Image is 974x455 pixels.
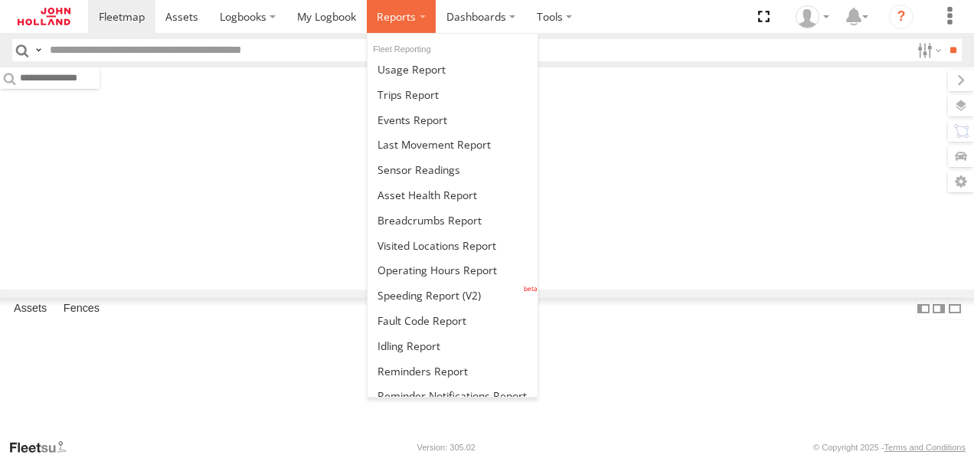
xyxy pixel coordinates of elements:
a: Last Movement Report [368,132,538,157]
div: Version: 305.02 [417,443,476,452]
label: Hide Summary Table [947,298,963,320]
label: Assets [6,298,54,319]
img: jhg-logo.svg [18,8,70,25]
a: Reminders Report [368,358,538,384]
a: Idling Report [368,333,538,358]
a: Terms and Conditions [884,443,966,452]
label: Search Query [32,39,44,61]
a: Asset Health Report [368,182,538,208]
a: Fault Code Report [368,308,538,333]
label: Fences [56,298,107,319]
label: Map Settings [948,171,974,192]
label: Dock Summary Table to the Left [916,298,931,320]
a: Fleet Speed Report (V2) [368,283,538,308]
a: Service Reminder Notifications Report [368,384,538,409]
a: Breadcrumbs Report [368,208,538,233]
i: ? [889,5,914,29]
div: Adam Dippie [790,5,835,28]
a: Trips Report [368,82,538,107]
a: Sensor Readings [368,157,538,182]
a: Visited Locations Report [368,233,538,258]
a: Asset Operating Hours Report [368,257,538,283]
label: Search Filter Options [911,39,944,61]
a: Visit our Website [8,440,79,455]
div: © Copyright 2025 - [813,443,966,452]
a: Usage Report [368,57,538,82]
a: Return to Dashboard [4,4,84,29]
a: Full Events Report [368,107,538,133]
label: Dock Summary Table to the Right [931,298,946,320]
